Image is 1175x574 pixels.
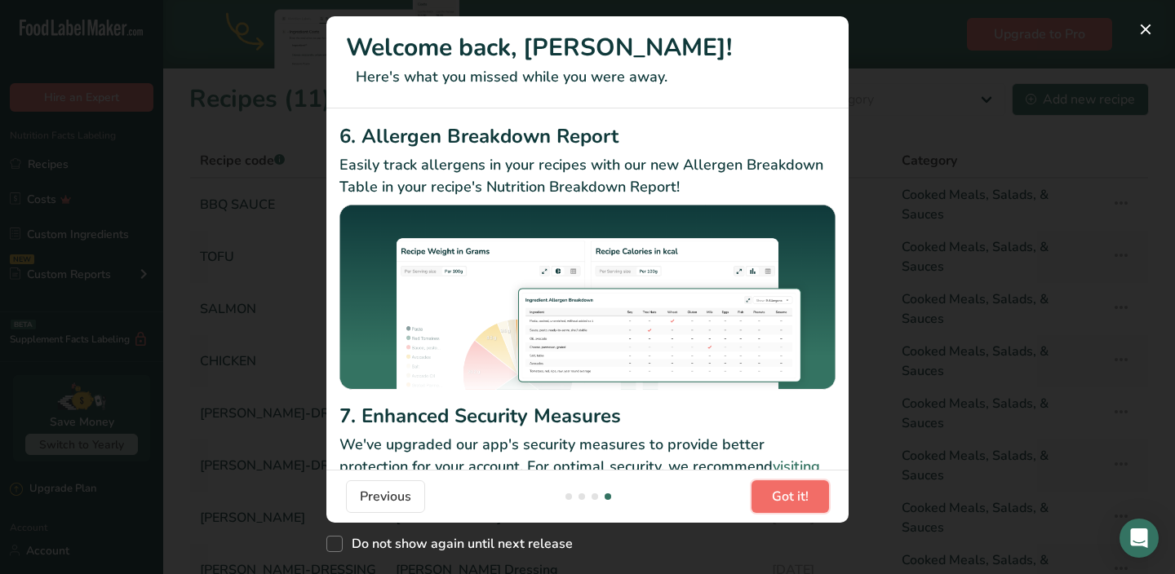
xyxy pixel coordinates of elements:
[1120,519,1159,558] div: Open Intercom Messenger
[339,205,836,395] img: Allergen Breakdown Report
[346,66,829,88] p: Here's what you missed while you were away.
[339,154,836,198] p: Easily track allergens in your recipes with our new Allergen Breakdown Table in your recipe's Nut...
[772,487,809,506] span: Got it!
[343,536,573,552] span: Do not show again until next release
[339,121,836,151] h2: 6. Allergen Breakdown Report
[346,480,425,513] button: Previous
[339,401,836,430] h2: 7. Enhanced Security Measures
[752,480,829,513] button: Got it!
[339,434,836,522] p: We've upgraded our app's security measures to provide better protection for your account. For opt...
[360,487,411,506] span: Previous
[346,29,829,66] h1: Welcome back, [PERSON_NAME]!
